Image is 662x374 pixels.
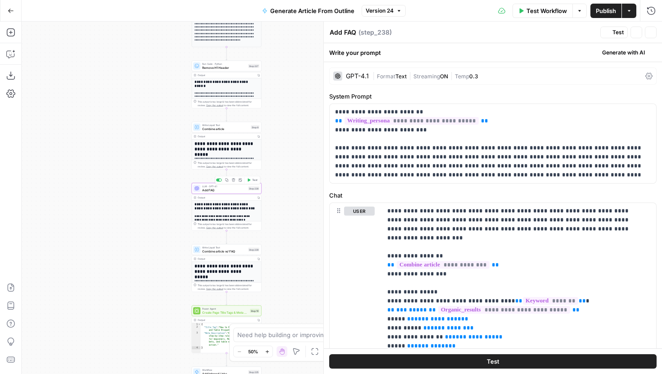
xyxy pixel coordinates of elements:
[192,306,262,353] div: Power AgentCreate Page Title Tags & Meta Descriptions - ForkStep 10Output{ "Title_Tag":"How to Pl...
[198,100,259,107] div: This output is too large & has been abbreviated for review. to view the full content.
[377,73,395,80] span: Format
[198,257,254,261] div: Output
[366,7,394,15] span: Version 24
[448,71,455,80] span: |
[198,73,254,77] div: Output
[198,318,254,322] div: Output
[202,307,248,311] span: Power Agent
[198,196,254,199] div: Output
[202,249,246,253] span: Combine article w/ FAQ
[198,222,259,230] div: This output is too large & has been abbreviated for review. to view the full content.
[250,309,259,313] div: Step 10
[358,28,392,37] span: ( step_238 )
[226,47,227,60] g: Edge from step_6 to step_227
[372,71,377,80] span: |
[226,170,227,183] g: Edge from step_8 to step_238
[251,125,259,129] div: Step 8
[206,226,223,229] span: Copy the output
[324,43,662,62] div: Write your prompt
[257,4,360,18] button: Generate Article From Outline
[407,71,413,80] span: |
[455,73,469,80] span: Temp
[526,6,567,15] span: Test Workflow
[192,332,201,347] div: 3
[600,27,628,38] button: Test
[590,4,621,18] button: Publish
[248,248,259,252] div: Step 239
[202,368,246,372] span: Workflow
[248,370,259,374] div: Step 235
[512,4,572,18] button: Test Workflow
[346,73,369,79] div: GPT-4.1
[226,108,227,122] g: Edge from step_227 to step_8
[192,347,201,350] div: 4
[202,62,246,66] span: Run Code · Python
[202,246,246,249] span: Write Liquid Text
[202,185,246,188] span: LLM · GPT-4.1
[206,165,223,168] span: Copy the output
[487,357,499,366] span: Test
[198,135,254,138] div: Output
[344,207,375,216] button: user
[330,28,356,37] textarea: Add FAQ
[395,73,407,80] span: Text
[248,64,259,68] div: Step 227
[329,354,657,369] button: Test
[202,123,249,127] span: Write Liquid Text
[602,49,645,57] span: Generate with AI
[362,5,406,17] button: Version 24
[413,73,440,80] span: Streaming
[248,186,259,190] div: Step 238
[226,353,227,366] g: Edge from step_10 to step_235
[596,6,616,15] span: Publish
[270,6,354,15] span: Generate Article From Outline
[469,73,478,80] span: 0.3
[590,47,657,59] button: Generate with AI
[202,310,248,315] span: Create Page Title Tags & Meta Descriptions - Fork
[612,28,624,36] span: Test
[198,161,259,168] div: This output is too large & has been abbreviated for review. to view the full content.
[226,231,227,244] g: Edge from step_238 to step_239
[198,323,201,326] span: Toggle code folding, rows 1 through 4
[202,65,246,70] span: Remove H1 Header
[198,284,259,291] div: This output is too large & has been abbreviated for review. to view the full content.
[329,92,657,101] label: System Prompt
[192,326,201,332] div: 2
[248,348,258,355] span: 50%
[440,73,448,80] span: ON
[202,126,249,131] span: Combine article
[329,191,657,200] label: Chat
[192,323,201,326] div: 1
[206,104,223,107] span: Copy the output
[206,288,223,290] span: Copy the output
[226,292,227,305] g: Edge from step_239 to step_10
[202,188,246,192] span: Add FAQ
